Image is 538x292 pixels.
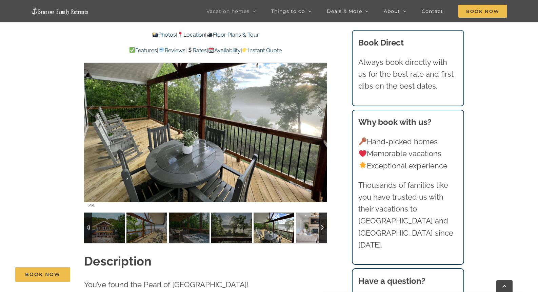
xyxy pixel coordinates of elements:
a: Book Now [15,267,70,282]
span: You’ve found the Pearl of [GEOGRAPHIC_DATA]! [84,280,249,289]
span: Things to do [271,9,305,14]
span: Book Now [458,5,507,18]
a: Reviews [158,47,185,54]
img: 👉 [242,47,248,53]
h3: Why book with us? [358,116,457,128]
img: 🎥 [207,32,213,37]
a: Photos [152,32,176,38]
img: Branson Family Retreats Logo [31,7,88,15]
p: | | [84,31,327,39]
span: Book Now [25,272,60,277]
img: 📍 [178,32,183,37]
img: Blue-Pearl-vacation-home-rental-Lake-Taneycomo-2145-scaled.jpg-nggid03931-ngg0dyn-120x90-00f0w010... [126,213,167,243]
span: Vacation homes [206,9,250,14]
a: Location [177,32,205,38]
img: Lake-Taneycomo-lakefront-vacation-home-rental-Branson-Family-Retreats-1013-scaled.jpg-nggid041010... [84,213,125,243]
strong: Description [84,254,152,268]
span: Deals & More [327,9,362,14]
img: Blue-Pearl-lakefront-vacation-rental-home-fog-2-scaled.jpg-nggid03889-ngg0dyn-120x90-00f0w010c011... [211,213,252,243]
img: 💬 [159,47,164,53]
img: 🌟 [359,162,366,169]
a: Availability [208,47,241,54]
a: Instant Quote [242,47,282,54]
img: 📆 [208,47,214,53]
img: Blue-Pearl-vacation-home-rental-Lake-Taneycomo-2047-scaled.jpg-nggid03903-ngg0dyn-120x90-00f0w010... [296,213,337,243]
p: Hand-picked homes Memorable vacations Exceptional experience [358,136,457,172]
img: ❤️ [359,150,366,157]
img: Blue-Pearl-vacation-home-rental-Lake-Taneycomo-2155-scaled.jpg-nggid03945-ngg0dyn-120x90-00f0w010... [169,213,210,243]
a: Features [129,47,157,54]
img: 📸 [153,32,158,37]
img: 🔑 [359,138,366,145]
a: Floor Plans & Tour [206,32,259,38]
img: ✅ [129,47,135,53]
p: Always book directly with us for the best rate and first dibs on the best dates. [358,56,457,92]
p: Thousands of families like you have trusted us with their vacations to [GEOGRAPHIC_DATA] and [GEO... [358,179,457,251]
img: Blue-Pearl-lakefront-vacation-rental-home-fog-3-scaled.jpg-nggid03890-ngg0dyn-120x90-00f0w010c011... [254,213,294,243]
span: About [384,9,400,14]
img: 💲 [187,47,193,53]
p: | | | | [84,46,327,55]
span: Contact [422,9,443,14]
h3: Book Direct [358,37,457,49]
a: Rates [187,47,207,54]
